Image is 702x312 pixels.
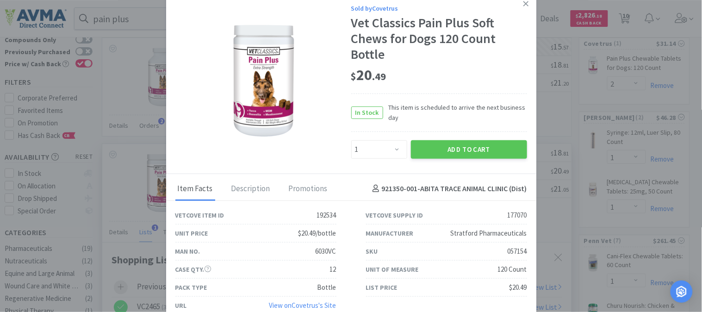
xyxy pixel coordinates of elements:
div: Vetcove Item ID [175,210,224,220]
h4: 921350-001 - ABITA TRACE ANIMAL CLINIC (Dist) [369,183,527,195]
div: 057154 [508,246,527,257]
button: Add to Cart [411,140,527,159]
span: $ [351,70,357,83]
div: Item Facts [175,178,215,201]
div: 120 Count [498,264,527,275]
span: 20 [351,66,386,84]
span: This item is scheduled to arrive the next business day [383,102,527,123]
div: SKU [366,246,378,256]
div: Bottle [317,282,336,293]
div: Description [229,178,273,201]
div: Unit Price [175,228,208,238]
div: Manufacturer [366,228,414,238]
div: Stratford Pharmaceuticals [451,228,527,239]
div: Pack Type [175,282,207,293]
a: View onCovetrus's Site [269,301,336,310]
span: . 49 [373,70,386,83]
div: Case Qty. [175,264,211,275]
span: In Stock [352,107,383,119]
div: URL [175,300,187,311]
div: 192534 [317,210,336,221]
div: Promotions [286,178,330,201]
div: Open Intercom Messenger [671,281,693,303]
div: 6030VC [316,246,336,257]
div: 12 [330,264,336,275]
div: List Price [366,282,398,293]
div: Sold by Covetrus [351,3,527,13]
div: Vet Classics Pain Plus Soft Chews for Dogs 120 Count Bottle [351,15,527,62]
div: Unit of Measure [366,264,419,275]
img: 6317794f1f0b413faa1da43dedfb837c_177070.png [205,23,321,139]
div: $20.49 [509,282,527,293]
div: 177070 [508,210,527,221]
div: Man No. [175,246,200,256]
div: Vetcove Supply ID [366,210,423,220]
div: $20.49/bottle [298,228,336,239]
